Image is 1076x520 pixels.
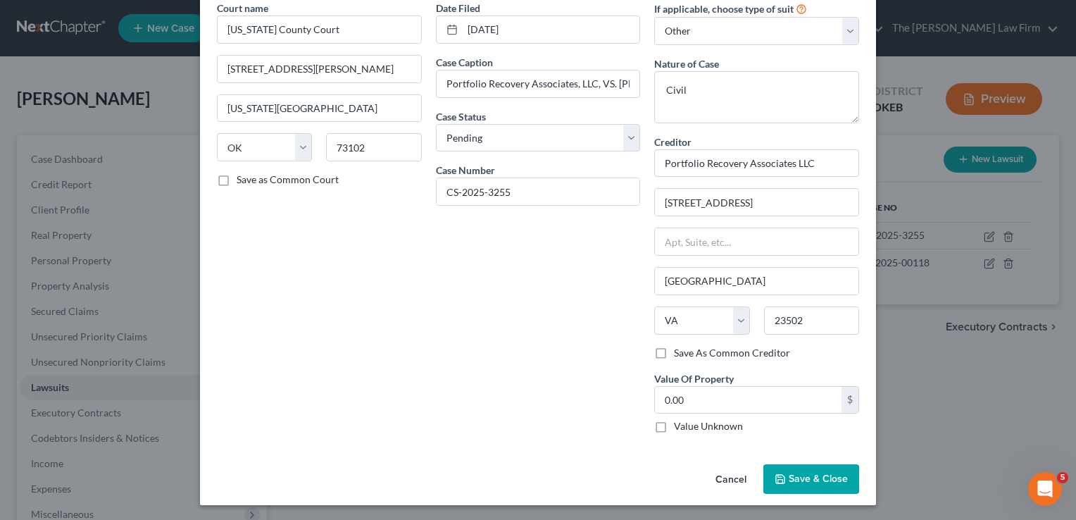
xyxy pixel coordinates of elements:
input: Enter address... [655,189,858,216]
span: 5 [1057,472,1068,483]
input: Enter city... [218,95,421,122]
input: -- [437,70,640,97]
input: 0.00 [655,387,842,414]
label: Save as Common Court [237,173,339,187]
input: Enter zip... [326,133,421,161]
input: # [437,178,640,205]
label: Case Caption [436,55,493,70]
label: Date Filed [436,1,480,16]
label: Value Of Property [654,371,734,386]
span: Court name [217,2,268,14]
input: Search court by name... [217,16,422,44]
button: Save & Close [763,464,859,494]
label: Save As Common Creditor [674,346,790,360]
input: Apt, Suite, etc... [655,228,858,255]
label: Value Unknown [674,419,743,433]
span: Case Status [436,111,486,123]
label: Nature of Case [654,56,719,71]
div: $ [842,387,858,414]
button: Cancel [704,466,758,494]
label: If applicable, choose type of suit [654,1,794,16]
input: MM/DD/YYYY [463,16,640,43]
input: Enter address... [218,56,421,82]
input: Enter city... [655,268,858,295]
iframe: Intercom live chat [1028,472,1062,506]
label: Case Number [436,163,495,178]
input: Enter zip... [764,307,859,335]
span: Save & Close [789,473,848,485]
input: Search creditor by name... [654,149,859,178]
span: Creditor [654,136,692,148]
